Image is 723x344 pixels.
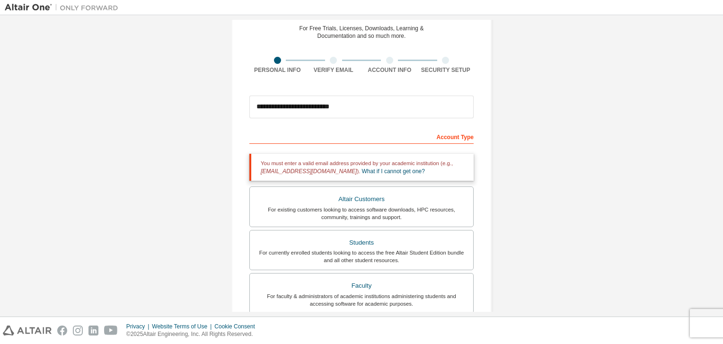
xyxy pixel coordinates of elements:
p: © 2025 Altair Engineering, Inc. All Rights Reserved. [126,330,261,338]
div: For faculty & administrators of academic institutions administering students and accessing softwa... [256,292,467,308]
div: Verify Email [306,66,362,74]
div: Account Type [249,129,474,144]
div: Account Info [361,66,418,74]
div: For currently enrolled students looking to access the free Altair Student Edition bundle and all ... [256,249,467,264]
div: Personal Info [249,66,306,74]
div: For Free Trials, Licenses, Downloads, Learning & Documentation and so much more. [300,25,424,40]
a: What if I cannot get one? [362,168,425,175]
div: Privacy [126,323,152,330]
div: You must enter a valid email address provided by your academic institution (e.g., ). [249,154,474,181]
div: Faculty [256,279,467,292]
div: Security Setup [418,66,474,74]
div: Students [256,236,467,249]
span: [EMAIL_ADDRESS][DOMAIN_NAME] [261,168,357,175]
div: Altair Customers [256,193,467,206]
div: For existing customers looking to access software downloads, HPC resources, community, trainings ... [256,206,467,221]
div: Cookie Consent [214,323,260,330]
div: Website Terms of Use [152,323,214,330]
img: facebook.svg [57,326,67,335]
img: altair_logo.svg [3,326,52,335]
img: Altair One [5,3,123,12]
img: youtube.svg [104,326,118,335]
img: instagram.svg [73,326,83,335]
img: linkedin.svg [88,326,98,335]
